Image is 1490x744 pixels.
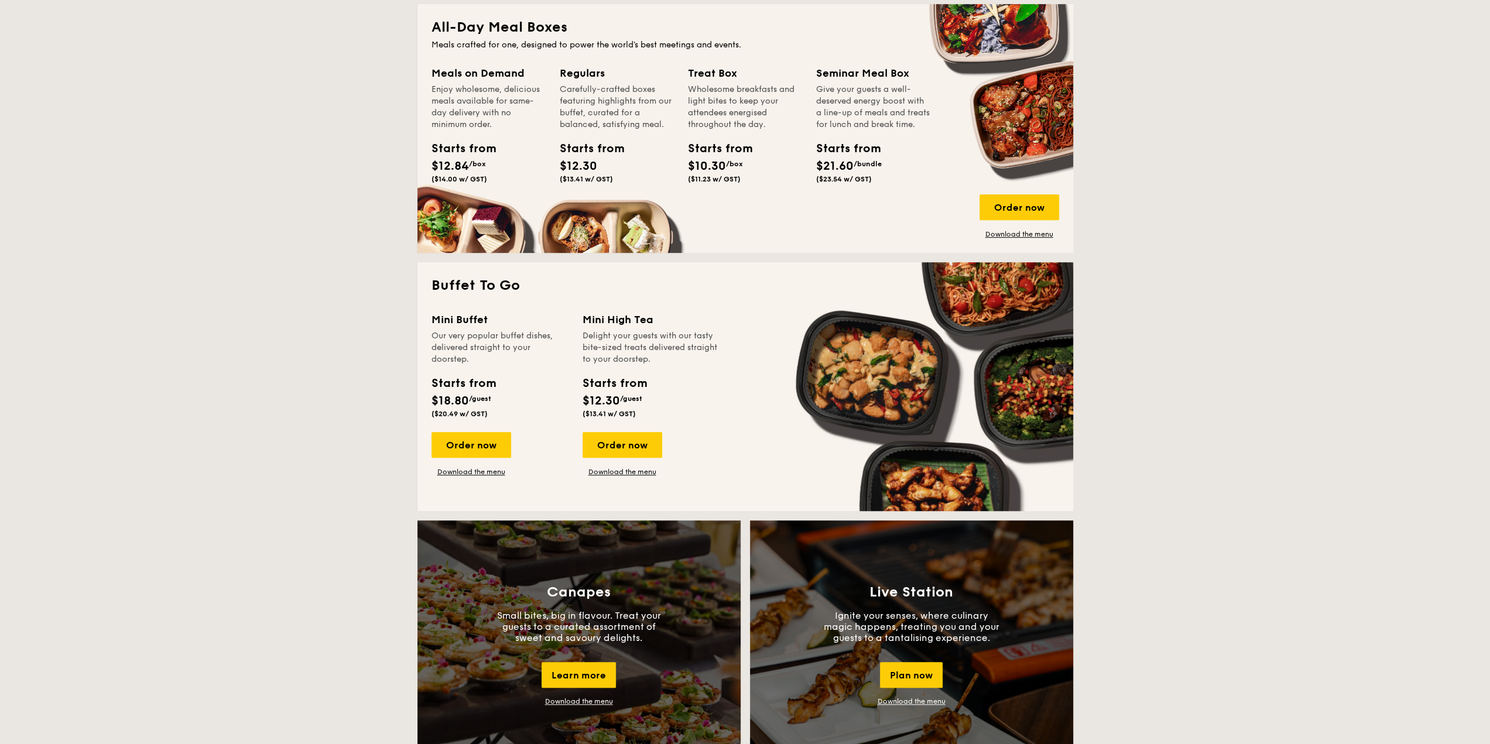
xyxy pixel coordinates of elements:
span: ($13.41 w/ GST) [560,175,613,183]
span: ($23.54 w/ GST) [816,175,872,183]
div: Order now [979,194,1059,220]
div: Mini Buffet [431,311,568,328]
div: Enjoy wholesome, delicious meals available for same-day delivery with no minimum order. [431,84,546,131]
span: $10.30 [688,159,726,173]
h3: Live Station [869,584,953,601]
span: ($20.49 w/ GST) [431,410,488,418]
div: Starts from [583,375,646,392]
a: Download the menu [979,229,1059,239]
span: $21.60 [816,159,854,173]
span: ($11.23 w/ GST) [688,175,741,183]
div: Starts from [431,375,495,392]
div: Starts from [431,140,484,157]
div: Wholesome breakfasts and light bites to keep your attendees energised throughout the day. [688,84,802,131]
span: /guest [469,395,491,403]
h2: All-Day Meal Boxes [431,18,1059,37]
div: Give your guests a well-deserved energy boost with a line-up of meals and treats for lunch and br... [816,84,930,131]
h3: Canapes [547,584,611,601]
span: /bundle [854,160,882,168]
div: Starts from [560,140,612,157]
span: $12.30 [583,394,620,408]
span: $12.30 [560,159,597,173]
h2: Buffet To Go [431,276,1059,295]
a: Download the menu [545,697,613,705]
div: Meals crafted for one, designed to power the world's best meetings and events. [431,39,1059,51]
a: Download the menu [878,697,946,705]
div: Order now [583,432,662,458]
div: Mini High Tea [583,311,720,328]
span: /box [469,160,486,168]
span: /guest [620,395,642,403]
a: Download the menu [431,467,511,476]
div: Regulars [560,65,674,81]
span: ($14.00 w/ GST) [431,175,487,183]
a: Download the menu [583,467,662,476]
p: Small bites, big in flavour. Treat your guests to a curated assortment of sweet and savoury delig... [491,610,667,643]
div: Starts from [816,140,869,157]
div: Treat Box [688,65,802,81]
p: Ignite your senses, where culinary magic happens, treating you and your guests to a tantalising e... [824,610,999,643]
div: Learn more [542,662,616,688]
div: Carefully-crafted boxes featuring highlights from our buffet, curated for a balanced, satisfying ... [560,84,674,131]
span: $18.80 [431,394,469,408]
span: $12.84 [431,159,469,173]
div: Seminar Meal Box [816,65,930,81]
span: ($13.41 w/ GST) [583,410,636,418]
div: Starts from [688,140,741,157]
div: Meals on Demand [431,65,546,81]
div: Order now [431,432,511,458]
div: Plan now [880,662,943,688]
div: Our very popular buffet dishes, delivered straight to your doorstep. [431,330,568,365]
span: /box [726,160,743,168]
div: Delight your guests with our tasty bite-sized treats delivered straight to your doorstep. [583,330,720,365]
